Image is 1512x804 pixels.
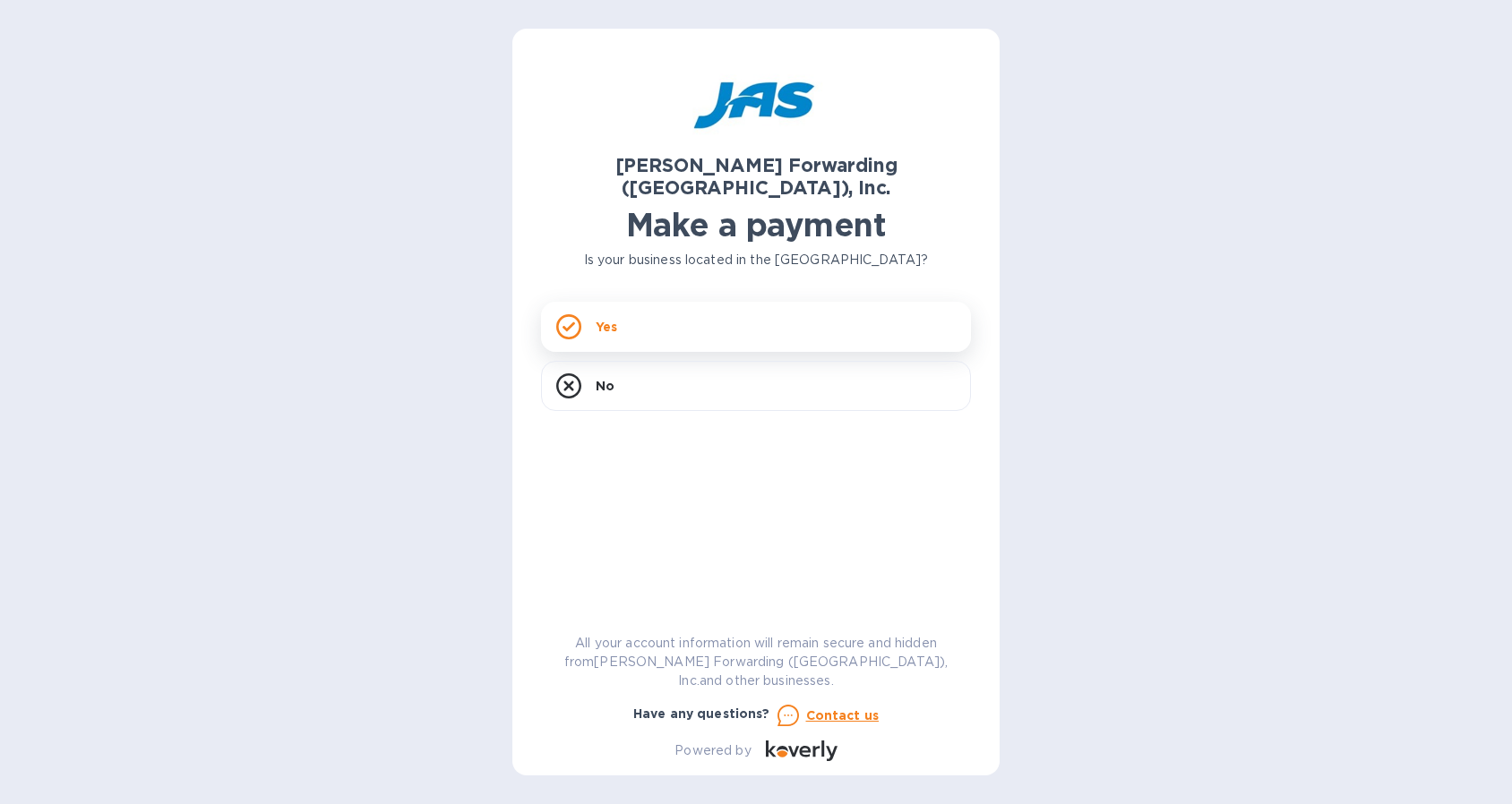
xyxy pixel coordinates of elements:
b: Have any questions? [633,706,770,721]
p: Yes [596,318,617,336]
b: [PERSON_NAME] Forwarding ([GEOGRAPHIC_DATA]), Inc. [615,154,898,199]
p: No [596,377,614,395]
h1: Make a payment [541,206,971,244]
p: Powered by [674,741,751,760]
u: Contact us [806,708,880,723]
p: Is your business located in the [GEOGRAPHIC_DATA]? [541,251,971,269]
p: All your account information will remain secure and hidden from [PERSON_NAME] Forwarding ([GEOGRA... [541,634,971,690]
